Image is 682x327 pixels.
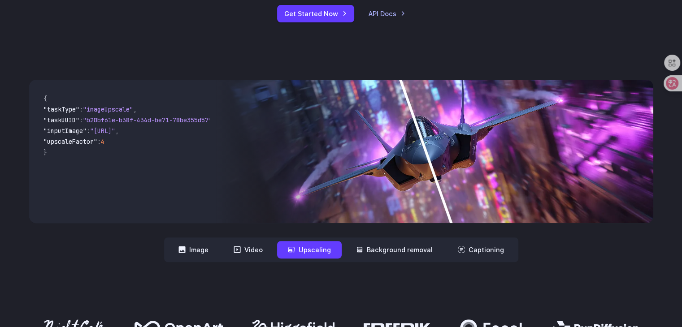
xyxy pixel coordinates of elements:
[79,116,83,124] span: :
[216,80,653,223] img: Futuristic stealth jet streaking through a neon-lit cityscape with glowing purple exhaust
[43,127,87,135] span: "inputImage"
[87,127,90,135] span: :
[115,127,119,135] span: ,
[83,105,133,113] span: "imageUpscale"
[277,241,342,258] button: Upscaling
[223,241,274,258] button: Video
[277,5,354,22] a: Get Started Now
[168,241,219,258] button: Image
[345,241,443,258] button: Background removal
[79,105,83,113] span: :
[43,138,97,146] span: "upscaleFactor"
[97,138,101,146] span: :
[101,138,104,146] span: 4
[447,241,515,258] button: Captioning
[133,105,137,113] span: ,
[90,127,115,135] span: "[URL]"
[43,116,79,124] span: "taskUUID"
[43,95,47,103] span: {
[369,9,405,19] a: API Docs
[43,105,79,113] span: "taskType"
[83,116,219,124] span: "b20bf61e-b38f-434d-be71-78be355d5795"
[43,148,47,156] span: }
